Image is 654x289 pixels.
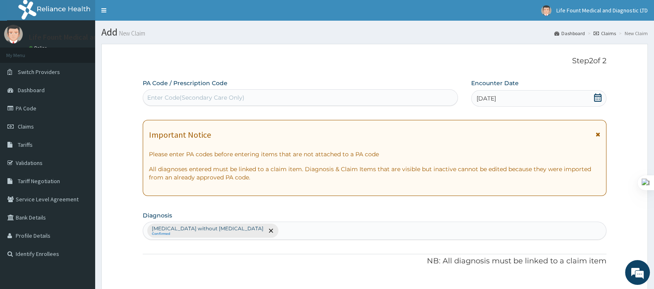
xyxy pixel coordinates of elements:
[617,30,648,37] li: New Claim
[471,79,519,87] label: Encounter Date
[15,41,34,62] img: d_794563401_company_1708531726252_794563401
[149,130,211,139] h1: Important Notice
[18,141,33,148] span: Tariffs
[149,150,600,158] p: Please enter PA codes before entering items that are not attached to a PA code
[147,93,244,102] div: Enter Code(Secondary Care Only)
[143,57,606,66] p: Step 2 of 2
[4,197,158,226] textarea: Type your message and hit 'Enter'
[29,45,49,51] a: Online
[18,68,60,76] span: Switch Providers
[136,4,156,24] div: Minimize live chat window
[4,25,23,43] img: User Image
[143,256,606,267] p: NB: All diagnosis must be linked to a claim item
[43,46,139,57] div: Chat with us now
[556,7,648,14] span: Life Fount Medical and Diagnostic LTD
[152,225,264,232] p: [MEDICAL_DATA] without [MEDICAL_DATA]
[149,165,600,182] p: All diagnoses entered must be linked to a claim item. Diagnosis & Claim Items that are visible bu...
[143,211,172,220] label: Diagnosis
[101,27,648,38] h1: Add
[554,30,585,37] a: Dashboard
[48,90,114,173] span: We're online!
[18,123,34,130] span: Claims
[152,232,264,236] small: Confirmed
[18,86,45,94] span: Dashboard
[29,33,151,41] p: Life Fount Medical and Diagnostic LTD
[267,227,275,234] span: remove selection option
[541,5,551,16] img: User Image
[143,79,228,87] label: PA Code / Prescription Code
[117,30,145,36] small: New Claim
[594,30,616,37] a: Claims
[477,94,496,103] span: [DATE]
[18,177,60,185] span: Tariff Negotiation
